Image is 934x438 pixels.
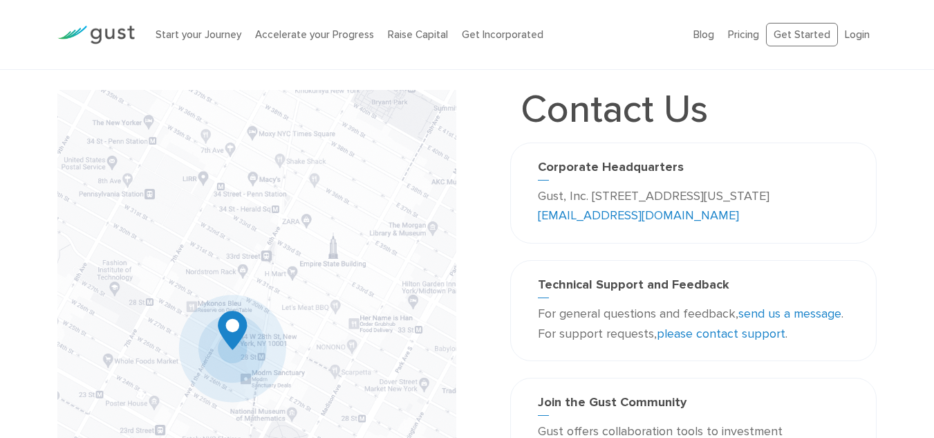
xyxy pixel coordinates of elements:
a: send us a message [738,307,841,321]
p: Gust, Inc. [STREET_ADDRESS][US_STATE] [538,187,849,227]
a: please contact support [657,327,785,341]
h3: Technical Support and Feedback [538,277,849,298]
a: Blog [693,28,714,41]
a: [EMAIL_ADDRESS][DOMAIN_NAME] [538,208,739,223]
a: Start your Journey [156,28,241,41]
a: Pricing [728,28,759,41]
a: Raise Capital [388,28,448,41]
img: Gust Logo [57,26,135,44]
a: Login [845,28,870,41]
p: For general questions and feedback, . For support requests, . [538,304,849,345]
h3: Join the Gust Community [538,395,849,416]
h1: Contact Us [510,90,718,129]
a: Accelerate your Progress [255,28,374,41]
h3: Corporate Headquarters [538,160,849,181]
a: Get Started [766,23,838,47]
a: Get Incorporated [462,28,543,41]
